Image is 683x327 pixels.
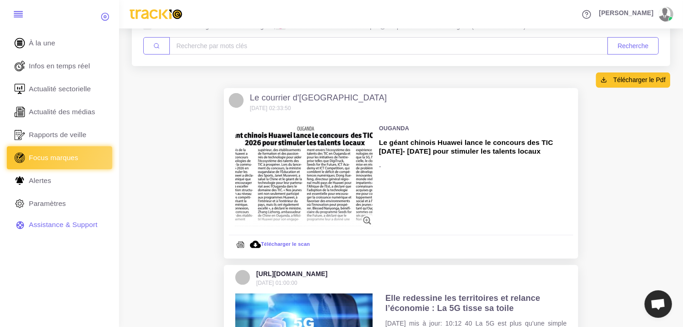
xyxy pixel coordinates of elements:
[7,146,112,169] a: Focus marques
[256,270,328,278] h5: [URL][DOMAIN_NAME]
[659,7,671,22] img: avatar
[385,294,540,313] span: Elle redessine les territoires et relance l’économie : La 5G tisse sa toile
[13,174,27,188] img: Alerte.svg
[7,55,112,78] a: Infos en temps réel
[250,93,387,103] h5: Le courrier d'[GEOGRAPHIC_DATA]
[7,78,112,100] a: Actualité sectorielle
[595,7,677,22] a: [PERSON_NAME] avatar
[7,169,112,192] a: Alertes
[379,119,573,235] div: -
[13,59,27,73] img: revue-live.svg
[13,36,27,50] img: home.svg
[596,72,670,87] button: Télécharger le Pdf
[29,130,87,140] span: Rapports de veille
[169,37,608,55] input: Amount
[29,84,91,94] span: Actualité sectorielle
[29,107,95,117] span: Actualité des médias
[250,239,261,250] img: download.svg
[13,197,27,211] img: parametre.svg
[379,139,573,155] h5: Le géant chinois Huawei lance le concours des TIC [DATE]- [DATE] pour stimuler les talents locaux
[229,93,244,108] img: Avatar
[7,123,112,146] a: Rapports de veille
[379,125,573,132] h6: OUGANDA
[256,280,298,286] small: [DATE] 01:00:00
[607,37,659,55] button: Recherche
[362,215,373,226] img: zoom
[250,105,291,111] small: [DATE] 02:33:50
[235,239,245,249] img: newspaper.svg
[645,290,672,318] a: Ouvrir le chat
[613,75,666,84] span: Télécharger le Pdf
[29,199,66,209] span: Paramètres
[7,32,112,55] a: À la une
[13,151,27,165] img: focus-marques.svg
[125,5,186,23] img: trackio.svg
[249,241,310,247] a: Télécharger le scan
[235,125,373,228] img: 9a45371304b0ab4cea20350e89b84d9c.jpg
[29,220,98,230] span: Assistance & Support
[29,61,90,71] span: Infos en temps réel
[13,82,27,96] img: revue-sectorielle.svg
[7,100,112,123] a: Actualité des médias
[29,153,78,163] span: Focus marques
[599,10,654,16] span: [PERSON_NAME]
[7,192,112,215] a: Paramètres
[29,38,55,48] span: À la une
[13,105,27,119] img: revue-editorielle.svg
[13,128,27,142] img: rapport_1.svg
[29,176,51,186] span: Alertes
